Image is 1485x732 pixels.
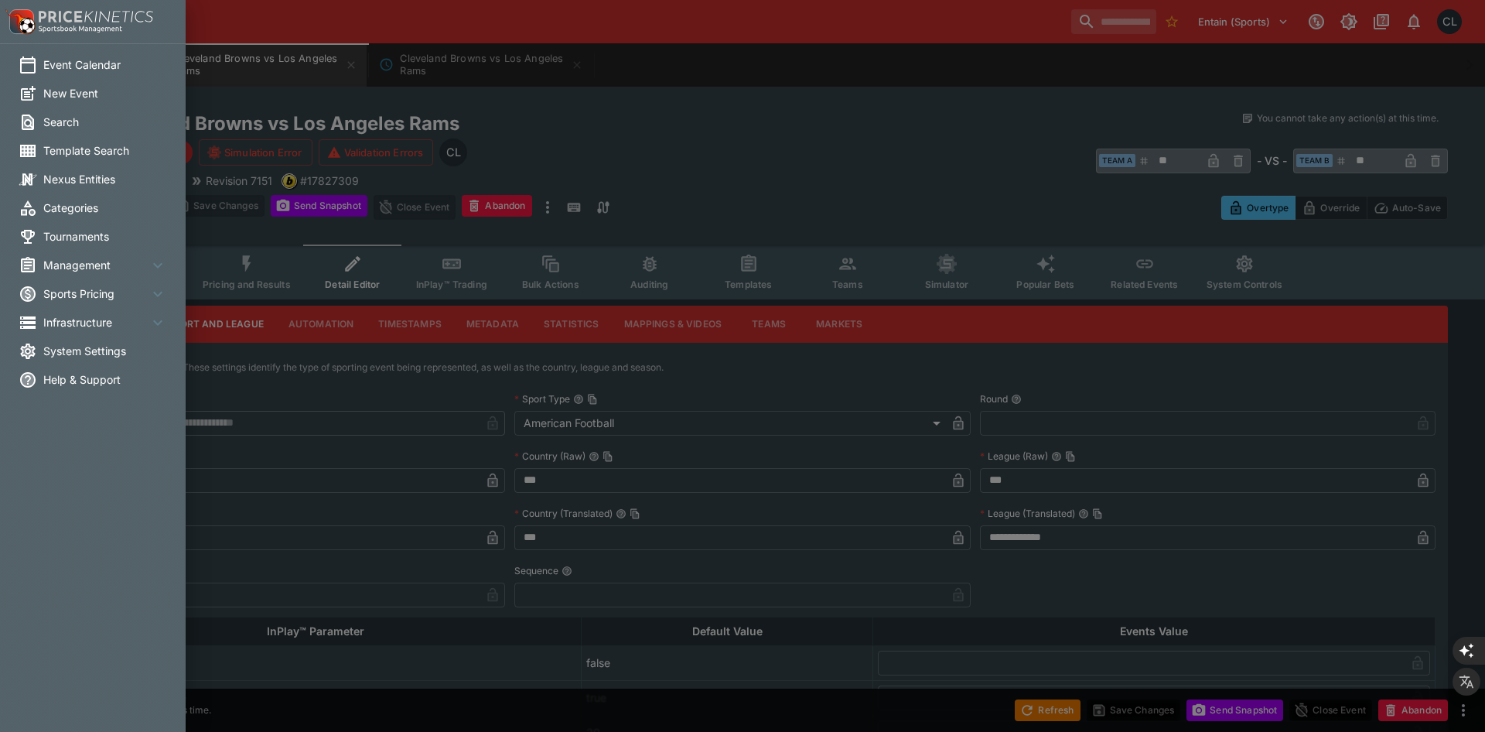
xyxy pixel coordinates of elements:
span: Template Search [43,142,167,159]
span: Categories [43,200,167,216]
span: Infrastructure [43,314,148,330]
span: Nexus Entities [43,171,167,187]
span: Sports Pricing [43,286,148,302]
span: Help & Support [43,371,167,388]
span: Management [43,257,148,273]
img: Sportsbook Management [39,26,122,32]
span: System Settings [43,343,167,359]
span: Tournaments [43,228,167,245]
span: Event Calendar [43,56,167,73]
img: PriceKinetics Logo [5,6,36,37]
span: New Event [43,85,167,101]
img: PriceKinetics [39,11,153,22]
span: Search [43,114,167,130]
